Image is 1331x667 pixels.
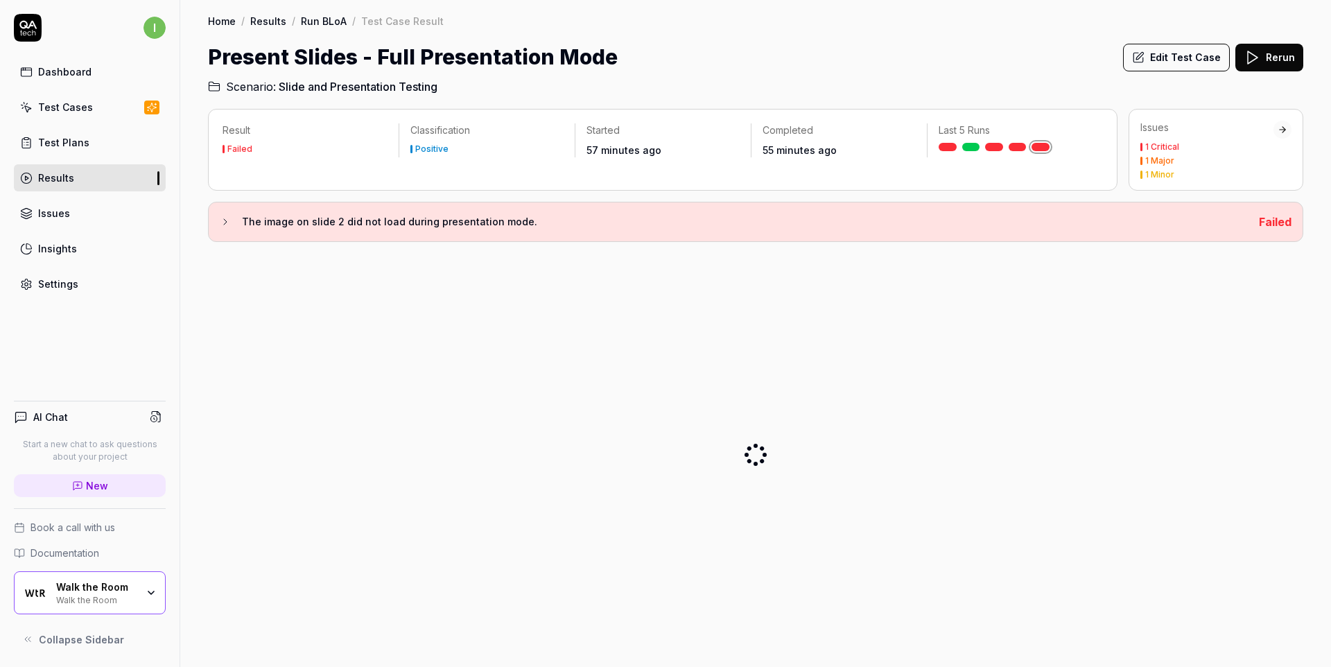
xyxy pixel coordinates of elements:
a: Book a call with us [14,520,166,535]
div: Failed [227,145,252,153]
a: Insights [14,235,166,262]
span: Slide and Presentation Testing [279,78,437,95]
div: 1 Major [1145,157,1174,165]
p: Started [586,123,740,137]
a: Test Plans [14,129,166,156]
time: 55 minutes ago [763,144,837,156]
button: Walk the Room LogoWalk the RoomWalk the Room [14,571,166,614]
button: The image on slide 2 did not load during presentation mode. [220,214,1248,230]
div: Settings [38,277,78,291]
a: Scenario:Slide and Presentation Testing [208,78,437,95]
a: New [14,474,166,497]
button: Collapse Sidebar [14,625,166,653]
p: Classification [410,123,564,137]
div: Test Cases [38,100,93,114]
h3: The image on slide 2 did not load during presentation mode. [242,214,1248,230]
span: Documentation [31,546,99,560]
a: Documentation [14,546,166,560]
a: Run BLoA [301,14,347,28]
img: Walk the Room Logo [23,580,48,605]
p: Start a new chat to ask questions about your project [14,438,166,463]
div: Positive [415,145,449,153]
span: Collapse Sidebar [39,632,124,647]
div: Issues [38,206,70,220]
div: 1 Minor [1145,171,1174,179]
span: Scenario: [223,78,276,95]
div: Results [38,171,74,185]
div: 1 Critical [1145,143,1179,151]
div: / [241,14,245,28]
span: Book a call with us [31,520,115,535]
a: Home [208,14,236,28]
a: Settings [14,270,166,297]
a: Issues [14,200,166,227]
div: / [352,14,356,28]
a: Results [14,164,166,191]
time: 57 minutes ago [586,144,661,156]
div: Walk the Room [56,581,137,594]
button: i [143,14,166,42]
a: Test Cases [14,94,166,121]
div: Issues [1140,121,1273,135]
a: Dashboard [14,58,166,85]
span: i [143,17,166,39]
button: Edit Test Case [1123,44,1230,71]
span: Failed [1259,215,1291,229]
div: / [292,14,295,28]
p: Last 5 Runs [939,123,1092,137]
a: Results [250,14,286,28]
p: Completed [763,123,916,137]
div: Insights [38,241,77,256]
div: Walk the Room [56,594,137,605]
h1: Present Slides - Full Presentation Mode [208,42,618,73]
p: Result [223,123,388,137]
div: Dashboard [38,64,92,79]
div: Test Case Result [361,14,444,28]
button: Rerun [1235,44,1303,71]
h4: AI Chat [33,410,68,424]
span: New [86,478,108,493]
div: Test Plans [38,135,89,150]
